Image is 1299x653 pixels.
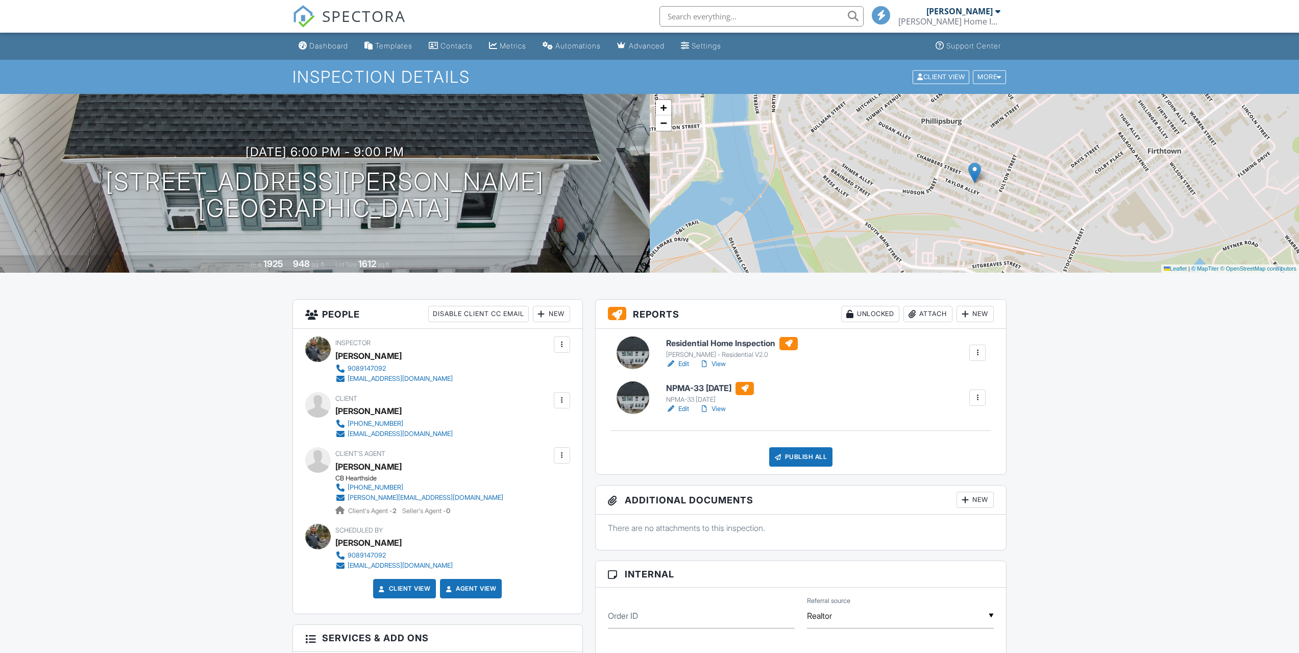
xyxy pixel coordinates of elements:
[335,429,453,439] a: [EMAIL_ADDRESS][DOMAIN_NAME]
[699,359,726,369] a: View
[596,300,1007,329] h3: Reports
[957,492,994,508] div: New
[912,72,972,80] a: Client View
[246,145,404,159] h3: [DATE] 6:00 pm - 9:00 pm
[335,348,402,364] div: [PERSON_NAME]
[348,430,453,438] div: [EMAIL_ADDRESS][DOMAIN_NAME]
[973,70,1006,84] div: More
[311,261,326,269] span: sq. ft.
[263,258,283,269] div: 1925
[1164,265,1187,272] a: Leaflet
[440,41,473,50] div: Contacts
[677,37,725,56] a: Settings
[428,306,529,322] div: Disable Client CC Email
[293,258,310,269] div: 948
[335,261,357,269] span: Lot Size
[348,507,398,515] span: Client's Agent -
[335,550,453,561] a: 9089147092
[335,474,511,482] div: CB Hearthside
[629,41,665,50] div: Advanced
[1188,265,1190,272] span: |
[106,168,544,223] h1: [STREET_ADDRESS][PERSON_NAME] [GEOGRAPHIC_DATA]
[926,6,993,16] div: [PERSON_NAME]
[1191,265,1219,272] a: © MapTiler
[348,562,453,570] div: [EMAIL_ADDRESS][DOMAIN_NAME]
[444,584,496,594] a: Agent View
[596,486,1007,515] h3: Additional Documents
[968,162,981,183] img: Marker
[335,459,402,474] a: [PERSON_NAME]
[335,482,503,493] a: [PHONE_NUMBER]
[841,306,899,322] div: Unlocked
[613,37,669,56] a: Advanced
[335,395,357,402] span: Client
[666,382,754,404] a: NPMA-33 [DATE] NPMA-33 [DATE]
[555,41,601,50] div: Automations
[335,339,371,347] span: Inspector
[446,507,450,515] strong: 0
[348,420,403,428] div: [PHONE_NUMBER]
[666,337,798,359] a: Residential Home Inspection [PERSON_NAME] - Residential V2.0
[293,300,582,329] h3: People
[946,41,1001,50] div: Support Center
[335,364,453,374] a: 9089147092
[251,261,262,269] span: Built
[335,403,402,419] div: [PERSON_NAME]
[402,507,450,515] span: Seller's Agent -
[656,115,671,131] a: Zoom out
[309,41,348,50] div: Dashboard
[335,493,503,503] a: [PERSON_NAME][EMAIL_ADDRESS][DOMAIN_NAME]
[608,522,994,534] p: There are no attachments to this inspection.
[360,37,416,56] a: Templates
[903,306,952,322] div: Attach
[348,365,386,373] div: 9089147092
[358,258,376,269] div: 1612
[666,382,754,395] h6: NPMA-33 [DATE]
[485,37,530,56] a: Metrics
[295,37,352,56] a: Dashboard
[292,5,315,28] img: The Best Home Inspection Software - Spectora
[913,70,969,84] div: Client View
[292,14,406,35] a: SPECTORA
[348,483,403,492] div: [PHONE_NUMBER]
[335,374,453,384] a: [EMAIL_ADDRESS][DOMAIN_NAME]
[322,5,406,27] span: SPECTORA
[335,561,453,571] a: [EMAIL_ADDRESS][DOMAIN_NAME]
[608,610,638,621] label: Order ID
[393,507,397,515] strong: 2
[335,419,453,429] a: [PHONE_NUMBER]
[293,625,582,651] h3: Services & Add ons
[348,494,503,502] div: [PERSON_NAME][EMAIL_ADDRESS][DOMAIN_NAME]
[335,535,402,550] div: [PERSON_NAME]
[666,404,689,414] a: Edit
[660,116,667,129] span: −
[348,375,453,383] div: [EMAIL_ADDRESS][DOMAIN_NAME]
[660,101,667,114] span: +
[666,337,798,350] h6: Residential Home Inspection
[932,37,1005,56] a: Support Center
[666,351,798,359] div: [PERSON_NAME] - Residential V2.0
[769,447,833,467] div: Publish All
[377,584,431,594] a: Client View
[807,596,850,606] label: Referral source
[898,16,1000,27] div: Watson Home Inspection Services LLC
[659,6,864,27] input: Search everything...
[425,37,477,56] a: Contacts
[348,551,386,560] div: 9089147092
[500,41,526,50] div: Metrics
[666,359,689,369] a: Edit
[335,526,383,534] span: Scheduled By
[692,41,721,50] div: Settings
[1220,265,1296,272] a: © OpenStreetMap contributors
[957,306,994,322] div: New
[375,41,412,50] div: Templates
[596,561,1007,588] h3: Internal
[533,306,570,322] div: New
[666,396,754,404] div: NPMA-33 [DATE]
[378,261,390,269] span: sq.ft.
[538,37,605,56] a: Automations (Basic)
[335,450,385,457] span: Client's Agent
[656,100,671,115] a: Zoom in
[292,68,1007,86] h1: Inspection Details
